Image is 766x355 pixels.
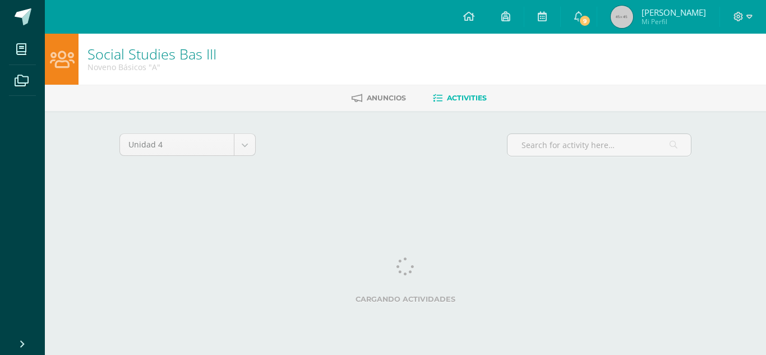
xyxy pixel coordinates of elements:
[128,134,225,155] span: Unidad 4
[642,7,706,18] span: [PERSON_NAME]
[579,15,591,27] span: 9
[87,44,216,63] a: Social Studies Bas III
[433,89,487,107] a: Activities
[611,6,633,28] img: 45x45
[447,94,487,102] span: Activities
[507,134,691,156] input: Search for activity here…
[87,62,216,72] div: Noveno Básicos 'A'
[367,94,406,102] span: Anuncios
[642,17,706,26] span: Mi Perfil
[120,134,255,155] a: Unidad 4
[119,295,691,303] label: Cargando actividades
[352,89,406,107] a: Anuncios
[87,46,216,62] h1: Social Studies Bas III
